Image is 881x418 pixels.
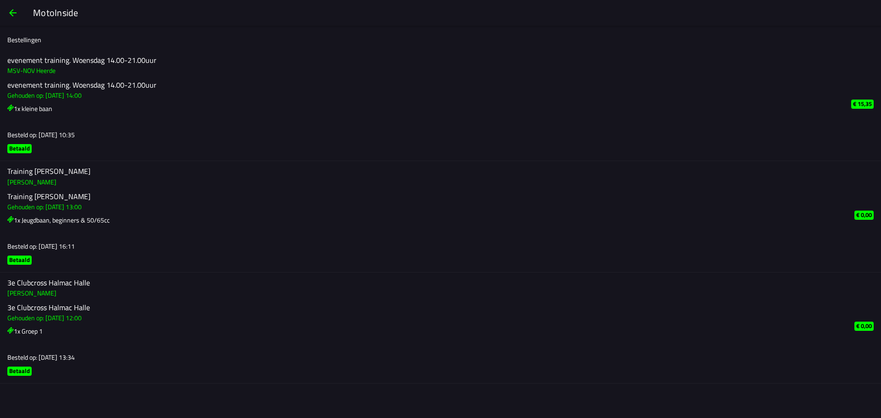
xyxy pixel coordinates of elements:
h3: MSV-NOV Heerde [7,66,836,75]
h3: Besteld op: [DATE] 16:11 [7,241,840,251]
ion-badge: € 0,00 [854,322,874,331]
h3: Gehouden op: [DATE] 12:00 [7,313,840,323]
h2: 3e Clubcross Halmac Halle [7,303,840,312]
ion-badge: Betaald [7,367,32,376]
h3: 1x kleine baan [7,104,836,113]
h2: evenement training. Woensdag 14.00-21.00uur [7,81,836,89]
h3: [PERSON_NAME] [7,177,840,187]
h3: Besteld op: [DATE] 13:34 [7,352,840,362]
h2: Training [PERSON_NAME] [7,192,840,201]
ion-badge: Betaald [7,256,32,265]
h3: Gehouden op: [DATE] 14:00 [7,90,836,100]
ion-label: Bestellingen [7,35,41,45]
h3: [PERSON_NAME] [7,288,840,298]
h3: Gehouden op: [DATE] 13:00 [7,202,840,212]
ion-badge: Betaald [7,144,32,153]
h3: Besteld op: [DATE] 10:35 [7,130,836,139]
ion-badge: € 0,00 [854,211,874,220]
h2: evenement training. Woensdag 14.00-21.00uur [7,56,836,65]
h3: 1x Groep 1 [7,326,840,336]
h2: 3e Clubcross Halmac Halle [7,279,840,287]
ion-badge: € 15,35 [851,100,874,109]
ion-title: MotoInside [24,6,881,20]
h3: 1x Jeugdbaan, beginners & 50/65cc [7,215,840,225]
h2: Training [PERSON_NAME] [7,167,840,176]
